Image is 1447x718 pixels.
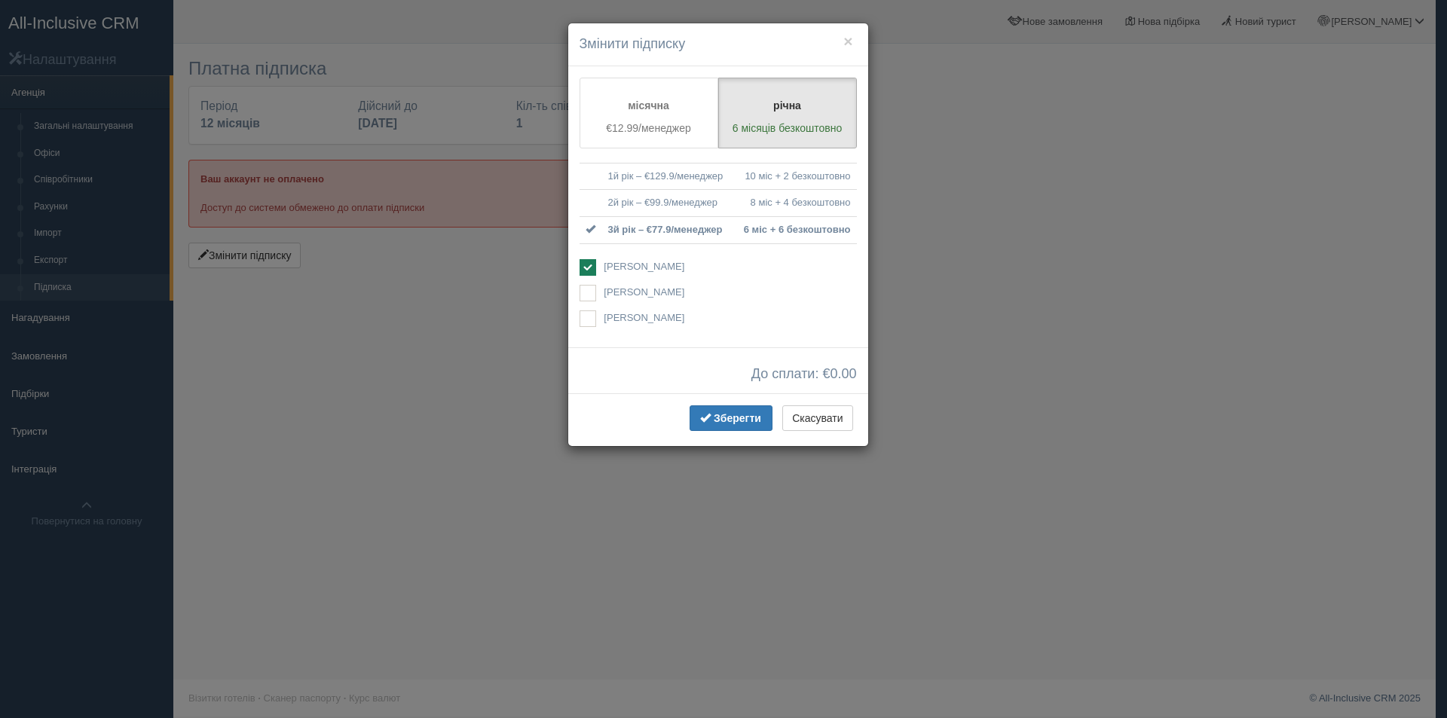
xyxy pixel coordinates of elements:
td: 10 міс + 2 безкоштовно [733,163,856,190]
p: €12.99/менеджер [589,121,708,136]
p: річна [728,98,847,113]
td: 6 міс + 6 безкоштовно [733,216,856,243]
td: 2й рік – €99.9/менеджер [602,190,734,217]
td: 1й рік – €129.9/менеджер [602,163,734,190]
span: 0.00 [830,366,856,381]
button: Зберегти [690,405,772,431]
span: [PERSON_NAME] [604,261,684,272]
td: 8 міс + 4 безкоштовно [733,190,856,217]
span: [PERSON_NAME] [604,286,684,298]
span: [PERSON_NAME] [604,312,684,323]
td: 3й рік – €77.9/менеджер [602,216,734,243]
button: Скасувати [782,405,852,431]
span: До сплати: € [751,367,857,382]
button: × [843,33,852,49]
p: 6 місяців безкоштовно [728,121,847,136]
h4: Змінити підписку [580,35,857,54]
span: Зберегти [714,412,761,424]
p: місячна [589,98,708,113]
